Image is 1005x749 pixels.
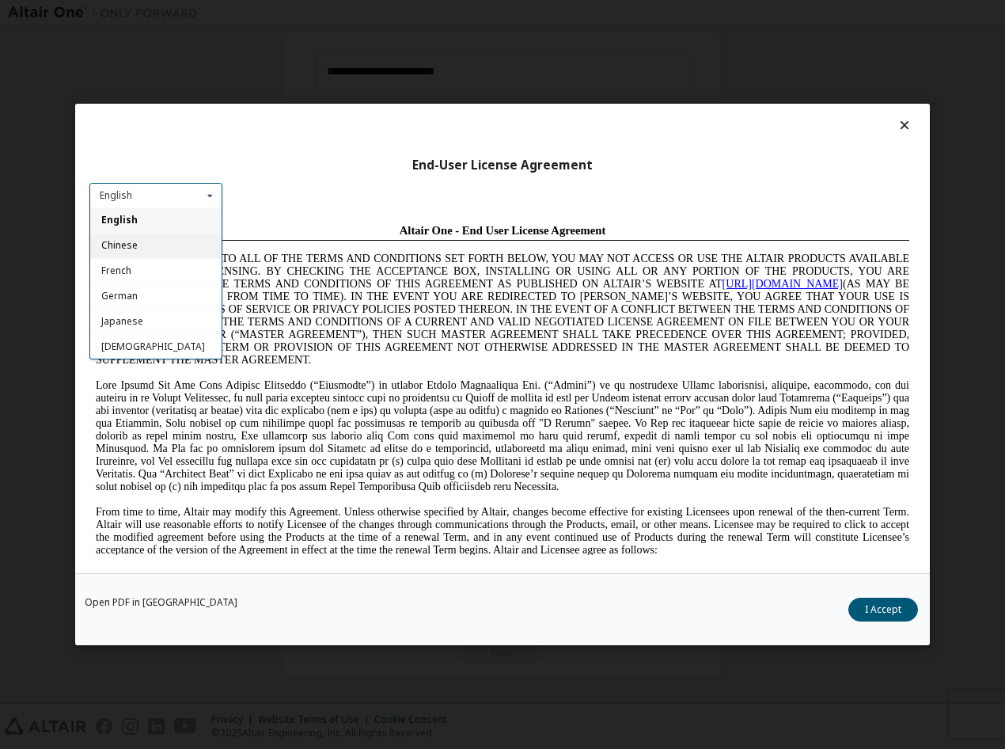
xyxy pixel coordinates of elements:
[633,60,753,72] a: [URL][DOMAIN_NAME]
[85,598,237,607] a: Open PDF in [GEOGRAPHIC_DATA]
[101,214,138,227] span: English
[6,288,820,338] span: From time to time, Altair may modify this Agreement. Unless otherwise specified by Altair, change...
[6,35,820,148] span: IF YOU DO NOT AGREE TO ALL OF THE TERMS AND CONDITIONS SET FORTH BELOW, YOU MAY NOT ACCESS OR USE...
[101,289,138,302] span: German
[101,340,205,353] span: [DEMOGRAPHIC_DATA]
[101,264,131,278] span: French
[101,314,143,328] span: Japanese
[89,158,916,173] div: End-User License Agreement
[848,598,918,622] button: I Accept
[101,239,138,253] span: Chinese
[6,162,820,275] span: Lore Ipsumd Sit Ame Cons Adipisc Elitseddo (“Eiusmodte”) in utlabor Etdolo Magnaaliqua Eni. (“Adm...
[310,6,517,19] span: Altair One - End User License Agreement
[100,191,132,200] div: English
